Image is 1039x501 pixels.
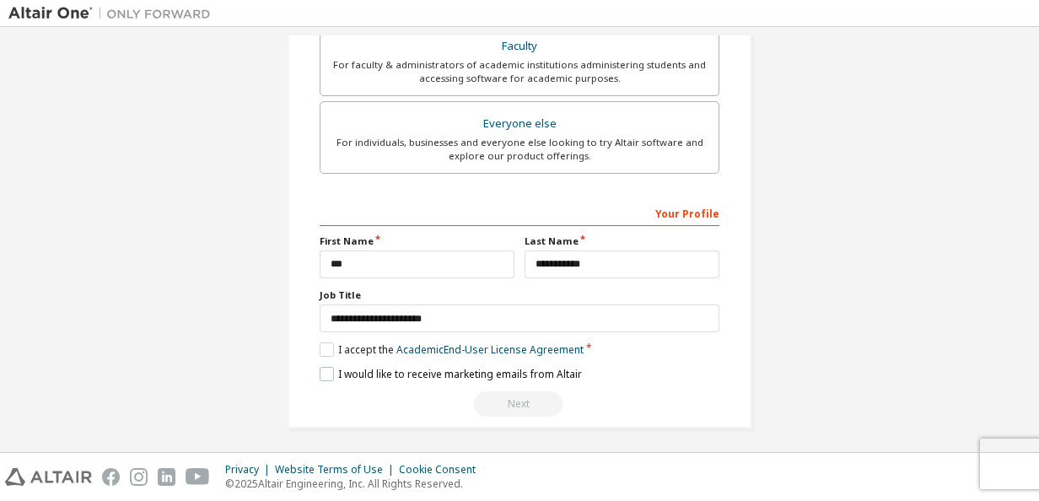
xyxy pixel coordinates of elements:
img: youtube.svg [186,468,210,486]
label: Last Name [525,234,719,248]
label: I accept the [320,342,584,357]
div: Cookie Consent [399,463,486,477]
img: facebook.svg [102,468,120,486]
a: Academic End-User License Agreement [396,342,584,357]
div: Email already exists [320,391,719,417]
div: For individuals, businesses and everyone else looking to try Altair software and explore our prod... [331,136,708,163]
p: © 2025 Altair Engineering, Inc. All Rights Reserved. [225,477,486,491]
label: First Name [320,234,514,248]
img: linkedin.svg [158,468,175,486]
img: altair_logo.svg [5,468,92,486]
label: I would like to receive marketing emails from Altair [320,367,582,381]
img: instagram.svg [130,468,148,486]
label: Job Title [320,288,719,302]
div: Everyone else [331,112,708,136]
div: Your Profile [320,199,719,226]
img: Altair One [8,5,219,22]
div: Privacy [225,463,275,477]
div: For faculty & administrators of academic institutions administering students and accessing softwa... [331,58,708,85]
div: Faculty [331,35,708,58]
div: Website Terms of Use [275,463,399,477]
